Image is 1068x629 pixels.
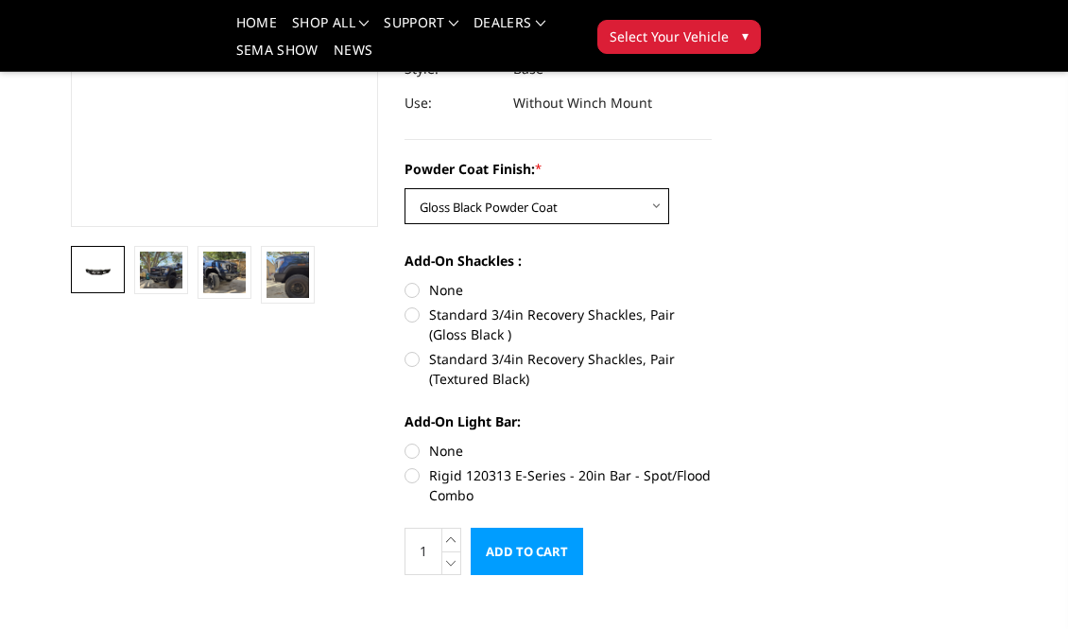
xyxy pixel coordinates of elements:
[973,538,1068,629] iframe: Chat Widget
[405,305,712,344] label: Standard 3/4in Recovery Shackles, Pair (Gloss Black )
[597,20,761,54] button: Select Your Vehicle
[384,16,458,44] a: Support
[334,44,372,71] a: News
[140,252,182,288] img: 2020-2023 GMC Sierra 2500-3500 - FT Series - Base Front Bumper
[292,16,369,44] a: shop all
[474,16,545,44] a: Dealers
[513,86,652,120] dd: Without Winch Mount
[742,26,749,45] span: ▾
[267,252,309,298] img: 2020-2023 GMC Sierra 2500-3500 - FT Series - Base Front Bumper
[405,441,712,461] label: None
[610,26,729,46] span: Select Your Vehicle
[405,159,712,179] label: Powder Coat Finish:
[405,251,712,271] label: Add-On Shackles :
[405,411,712,431] label: Add-On Light Bar:
[405,86,499,120] dt: Use:
[236,44,319,71] a: SEMA Show
[405,349,712,389] label: Standard 3/4in Recovery Shackles, Pair (Textured Black)
[405,280,712,300] label: None
[471,528,583,575] input: Add to Cart
[405,465,712,505] label: Rigid 120313 E-Series - 20in Bar - Spot/Flood Combo
[77,260,119,280] img: 2020-2023 GMC Sierra 2500-3500 - FT Series - Base Front Bumper
[236,16,277,44] a: Home
[203,252,246,293] img: 2020-2023 GMC Sierra 2500-3500 - FT Series - Base Front Bumper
